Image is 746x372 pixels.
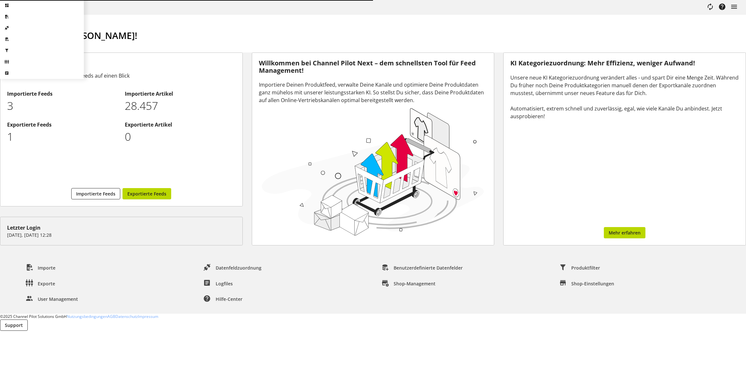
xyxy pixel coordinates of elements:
[7,129,118,145] p: 1
[123,188,171,199] a: Exportierte Feeds
[76,190,115,197] span: Importierte Feeds
[7,60,236,69] h3: Feed-Übersicht
[259,81,487,104] div: Importiere Deinen Produktfeed, verwalte Deine Kanäle und optimiere Deine Produktdaten ganz mühelo...
[138,314,158,319] a: Impressum
[216,280,233,287] span: Logfiles
[216,296,242,302] span: Hilfe-Center
[571,264,600,271] span: Produktfilter
[394,264,463,271] span: Benutzerdefinierte Datenfelder
[115,314,138,319] a: Datenschutz
[107,314,115,319] a: AGB
[554,278,619,289] a: Shop-Einstellungen
[609,229,641,236] span: Mehr erfahren
[510,74,739,120] div: Unsere neue KI Kategoriezuordnung verändert alles - und spart Dir eine Menge Zeit. Während Du frü...
[604,227,645,238] a: Mehr erfahren
[7,232,236,238] p: [DATE], [DATE] 12:28
[571,280,614,287] span: Shop-Einstellungen
[7,121,118,129] h2: Exportierte Feeds
[199,294,248,304] a: Hilfe-Center
[377,278,441,289] a: Shop-Management
[21,294,83,304] a: User Management
[199,278,238,289] a: Logfiles
[125,129,236,145] p: 0
[5,322,23,329] span: Support
[38,264,55,271] span: Importe
[125,98,236,114] p: 28457
[554,262,605,273] a: Produktfilter
[38,280,55,287] span: Exporte
[14,45,732,52] h2: [DATE] ist der [DATE]
[377,262,468,273] a: Benutzerdefinierte Datenfelder
[216,264,261,271] span: Datenfeldzuordnung
[510,60,739,67] h3: KI Kategoriezuordnung: Mehr Effizienz, weniger Aufwand!
[21,262,61,273] a: Importe
[7,90,118,98] h2: Importierte Feeds
[259,104,487,238] img: 78e1b9dcff1e8392d83655fcfc870417.svg
[394,280,436,287] span: Shop-Management
[125,90,236,98] h2: Importierte Artikel
[7,224,236,232] div: Letzter Login
[7,98,118,114] p: 3
[67,314,107,319] a: Nutzungsbedingungen
[127,190,166,197] span: Exportierte Feeds
[7,72,236,80] div: Alle Informationen zu Deinen Feeds auf einen Blick
[259,60,487,74] h3: Willkommen bei Channel Pilot Next – dem schnellsten Tool für Feed Management!
[21,278,60,289] a: Exporte
[38,296,78,302] span: User Management
[71,188,120,199] a: Importierte Feeds
[199,262,267,273] a: Datenfeldzuordnung
[125,121,236,129] h2: Exportierte Artikel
